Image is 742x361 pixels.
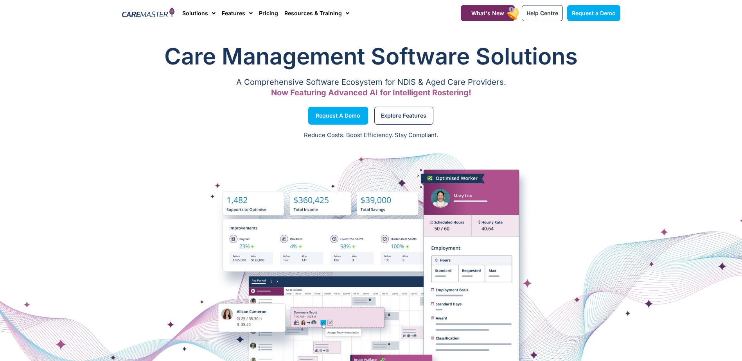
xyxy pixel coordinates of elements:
span: Explore Features [381,114,426,118]
span: Request a Demo [316,114,360,118]
p: A Comprehensive Software Ecosystem for NDIS & Aged Care Providers. [122,80,620,85]
a: Help Centre [522,5,563,21]
p: Reduce Costs. Boost Efficiency. Stay Compliant. [5,131,737,140]
a: Request a Demo [308,107,368,125]
a: Request a Demo [567,5,620,21]
a: Explore Features [374,107,433,125]
h1: Care Management Software Solutions [122,41,620,72]
a: What's New [461,5,515,21]
span: Request a Demo [572,10,616,16]
span: Help Centre [526,10,558,16]
span: Now Featuring Advanced AI for Intelligent Rostering! [271,88,471,97]
span: What's New [471,10,504,16]
img: CareMaster Logo [122,7,175,19]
